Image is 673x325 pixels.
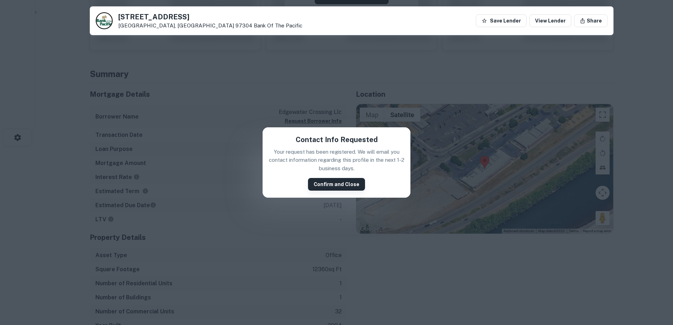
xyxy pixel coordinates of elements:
button: Save Lender [476,14,527,27]
h5: [STREET_ADDRESS] [118,13,302,20]
button: Confirm and Close [308,178,365,191]
p: Your request has been registered. We will email you contact information regarding this profile in... [268,148,405,173]
iframe: Chat Widget [638,269,673,302]
button: Share [574,14,608,27]
p: [GEOGRAPHIC_DATA], [GEOGRAPHIC_DATA] 97304 [118,23,302,29]
h5: Contact Info Requested [296,134,378,145]
a: Bank Of The Pacific [254,23,302,28]
a: View Lender [529,14,571,27]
